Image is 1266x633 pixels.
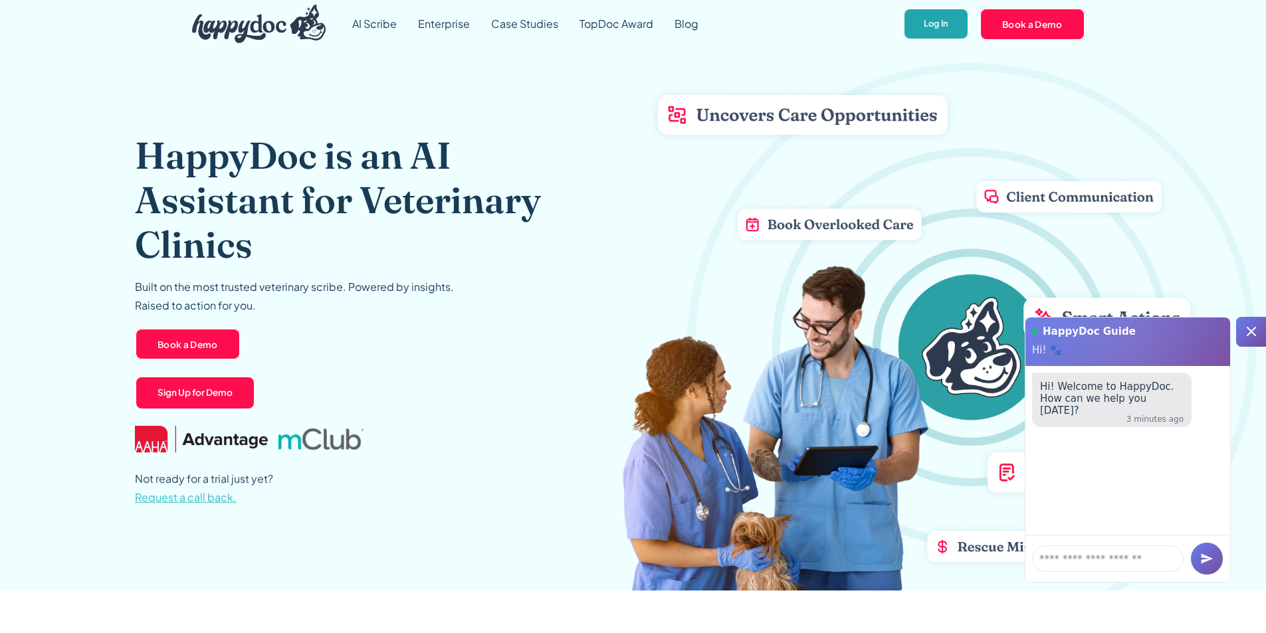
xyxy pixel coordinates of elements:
[181,1,326,46] a: home
[135,278,454,315] p: Built on the most trusted veterinary scribe. Powered by insights. Raised to action for you.
[980,8,1085,40] a: Book a Demo
[135,490,237,504] span: Request a call back.
[903,8,969,41] a: Log In
[135,328,241,360] a: Book a Demo
[135,426,268,452] img: AAHA Advantage logo
[135,470,273,507] p: Not ready for a trial just yet?
[135,133,583,267] h1: HappyDoc is an AI Assistant for Veterinary Clinics
[192,5,326,43] img: HappyDoc Logo: A happy dog with his ear up, listening.
[278,428,363,450] img: mclub logo
[135,376,255,410] a: Sign Up for Demo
